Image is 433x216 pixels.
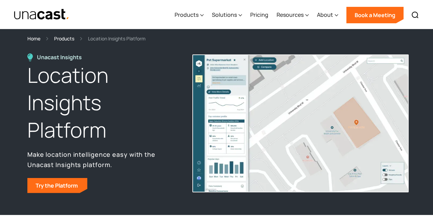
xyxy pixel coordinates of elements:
div: Resources [277,11,304,19]
div: About [317,11,333,19]
a: Book a Meeting [346,7,404,23]
img: Unacast text logo [14,9,69,21]
p: Make location intelligence easy with the Unacast Insights platform. [27,149,179,170]
div: Products [175,11,199,19]
div: Unacast Insights [37,53,85,61]
div: Solutions [212,11,237,19]
a: Pricing [250,1,268,29]
img: Search icon [411,11,419,19]
img: Location Insights Platform icon [27,53,33,62]
a: Try the Platform [27,178,87,193]
h1: Location Insights Platform [27,62,179,143]
a: Products [54,35,74,42]
img: An image of the unacast UI. Shows a map of a pet supermarket along with relevant data in the side... [192,54,409,192]
div: Location Insights Platform [88,35,145,42]
a: Home [27,35,40,42]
